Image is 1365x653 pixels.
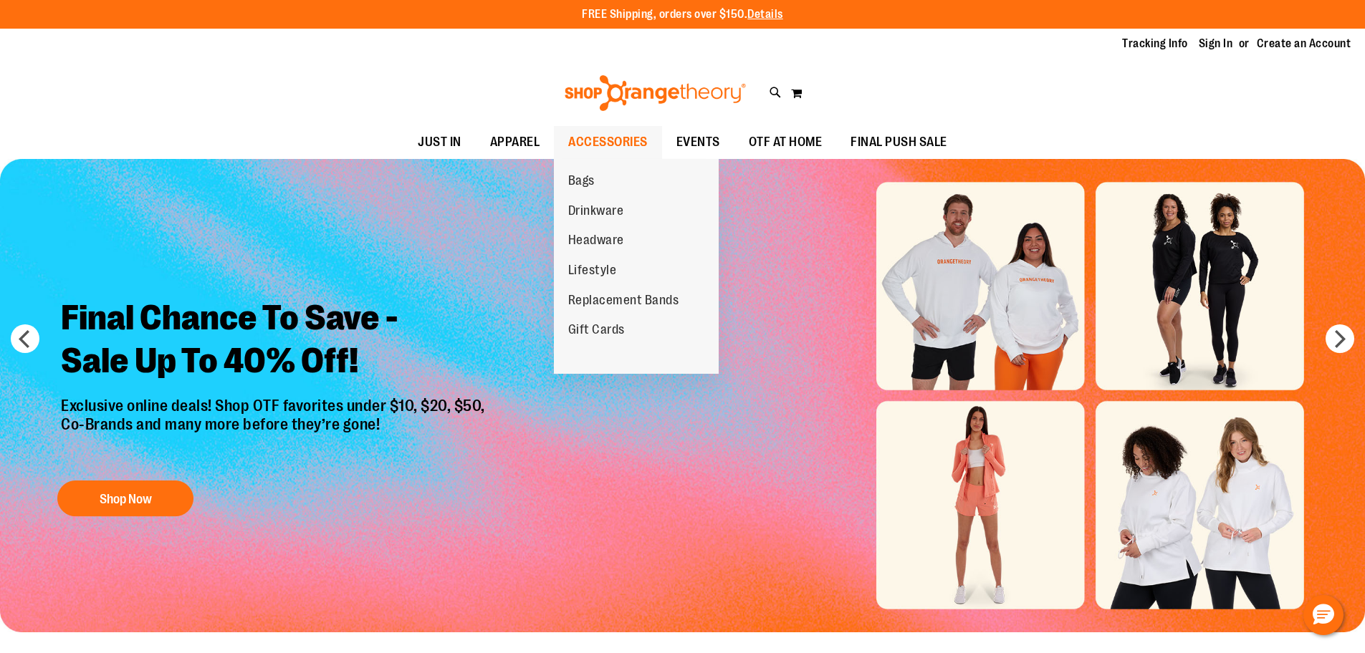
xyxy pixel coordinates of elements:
a: ACCESSORIES [554,126,662,159]
span: OTF AT HOME [749,126,823,158]
a: Gift Cards [554,315,639,345]
img: Shop Orangetheory [562,75,748,111]
span: Gift Cards [568,322,625,340]
span: JUST IN [418,126,461,158]
span: EVENTS [676,126,720,158]
a: Lifestyle [554,256,631,286]
p: FREE Shipping, orders over $150. [582,6,783,23]
a: Drinkware [554,196,638,226]
a: Final Chance To Save -Sale Up To 40% Off! Exclusive online deals! Shop OTF favorites under $10, $... [50,286,499,524]
a: Headware [554,226,638,256]
ul: ACCESSORIES [554,159,719,374]
span: APPAREL [490,126,540,158]
button: next [1326,324,1354,353]
span: Headware [568,233,624,251]
button: Shop Now [57,480,193,516]
span: Drinkware [568,203,624,221]
span: FINAL PUSH SALE [851,126,947,158]
a: Replacement Bands [554,286,694,316]
span: ACCESSORIES [568,126,648,158]
a: EVENTS [662,126,734,159]
h2: Final Chance To Save - Sale Up To 40% Off! [50,286,499,397]
span: Replacement Bands [568,293,679,311]
a: OTF AT HOME [734,126,837,159]
a: APPAREL [476,126,555,159]
a: Bags [554,166,609,196]
a: JUST IN [403,126,476,159]
button: prev [11,324,39,353]
span: Bags [568,173,595,191]
a: Create an Account [1257,36,1351,52]
a: Tracking Info [1122,36,1188,52]
a: Details [747,8,783,21]
span: Lifestyle [568,263,617,281]
a: Sign In [1199,36,1233,52]
a: FINAL PUSH SALE [836,126,962,159]
button: Hello, have a question? Let’s chat. [1303,595,1344,635]
p: Exclusive online deals! Shop OTF favorites under $10, $20, $50, Co-Brands and many more before th... [50,397,499,467]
